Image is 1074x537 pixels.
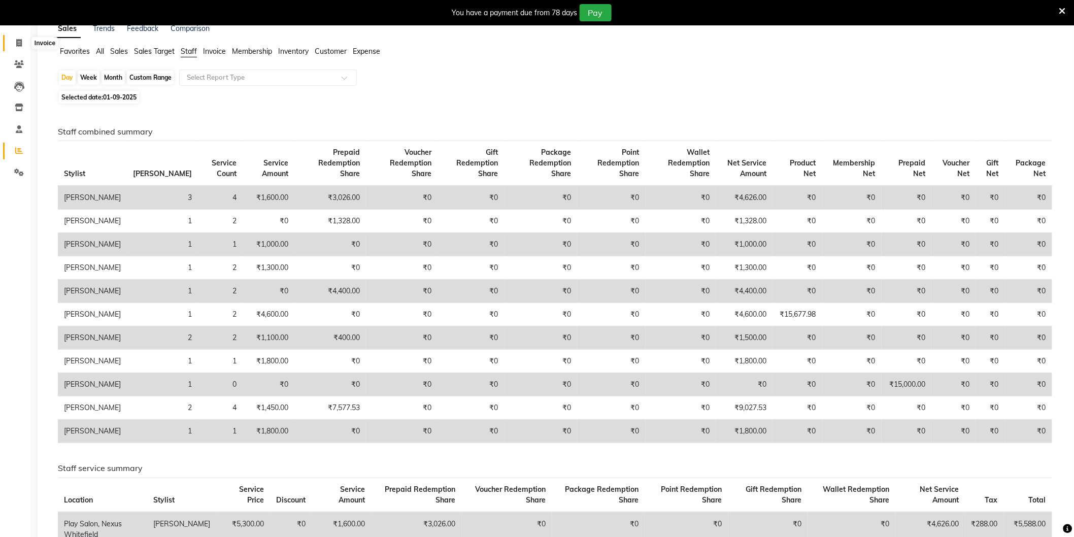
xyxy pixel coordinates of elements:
td: ₹0 [976,326,1005,350]
td: ₹0 [646,350,716,373]
td: ₹0 [773,420,822,443]
td: ₹0 [822,280,882,303]
td: [PERSON_NAME] [58,186,127,210]
td: 1 [127,303,198,326]
td: ₹0 [505,420,577,443]
span: 01-09-2025 [103,93,137,101]
td: ₹0 [773,186,822,210]
span: Product Net [790,158,816,178]
td: 1 [198,350,243,373]
td: ₹0 [505,210,577,233]
td: ₹0 [577,396,646,420]
a: Feedback [127,24,158,33]
td: ₹0 [646,326,716,350]
td: ₹0 [1005,280,1052,303]
td: ₹0 [931,350,976,373]
td: [PERSON_NAME] [58,373,127,396]
span: All [96,47,104,56]
td: ₹0 [438,280,505,303]
td: ₹4,626.00 [716,186,773,210]
td: ₹0 [577,420,646,443]
td: ₹0 [1005,233,1052,256]
span: Service Amount [262,158,288,178]
td: ₹0 [438,303,505,326]
span: Gift Redemption Share [746,485,802,505]
td: [PERSON_NAME] [58,420,127,443]
td: 2 [198,303,243,326]
span: Point Redemption Share [598,148,640,178]
td: ₹0 [773,280,822,303]
span: Wallet Redemption Share [668,148,710,178]
td: ₹0 [505,186,577,210]
span: Service Price [239,485,264,505]
span: Prepaid Redemption Share [385,485,456,505]
span: Voucher Redemption Share [390,148,432,178]
td: ₹0 [931,396,976,420]
span: Gift Net [987,158,999,178]
td: ₹0 [931,210,976,233]
td: ₹0 [931,420,976,443]
td: ₹0 [646,420,716,443]
td: ₹7,577.53 [294,396,366,420]
span: Service Count [212,158,237,178]
td: ₹0 [577,210,646,233]
td: ₹0 [366,396,438,420]
td: ₹0 [243,210,294,233]
td: ₹0 [773,350,822,373]
td: ₹15,677.98 [773,303,822,326]
td: ₹0 [773,210,822,233]
td: [PERSON_NAME] [58,303,127,326]
td: ₹0 [1005,326,1052,350]
td: ₹0 [505,396,577,420]
td: ₹1,800.00 [716,420,773,443]
td: 2 [198,210,243,233]
span: Wallet Redemption Share [823,485,889,505]
span: Invoice [203,47,226,56]
td: 1 [127,350,198,373]
td: ₹1,800.00 [716,350,773,373]
td: ₹0 [294,373,366,396]
td: ₹0 [822,350,882,373]
span: Point Redemption Share [661,485,722,505]
td: ₹0 [366,210,438,233]
span: Voucher Net [943,158,969,178]
td: ₹0 [822,210,882,233]
td: ₹0 [438,256,505,280]
span: Prepaid Net [898,158,925,178]
td: ₹0 [931,373,976,396]
td: ₹0 [366,350,438,373]
td: ₹0 [294,350,366,373]
td: ₹0 [646,280,716,303]
td: ₹1,000.00 [243,233,294,256]
td: 2 [127,396,198,420]
span: Inventory [278,47,309,56]
td: ₹0 [243,373,294,396]
td: ₹0 [882,210,932,233]
td: ₹0 [366,326,438,350]
span: Package Redemption Share [529,148,571,178]
td: 2 [127,326,198,350]
div: Month [102,71,125,85]
td: ₹0 [505,350,577,373]
td: ₹0 [1005,420,1052,443]
td: ₹0 [773,326,822,350]
span: Favorites [60,47,90,56]
span: Location [64,495,93,505]
td: ₹0 [976,256,1005,280]
td: ₹0 [577,256,646,280]
td: ₹0 [366,256,438,280]
span: Package Redemption Share [565,485,639,505]
td: ₹0 [646,256,716,280]
td: [PERSON_NAME] [58,256,127,280]
td: ₹0 [1005,303,1052,326]
div: Day [59,71,76,85]
td: 1 [198,420,243,443]
a: Trends [93,24,115,33]
td: ₹0 [773,373,822,396]
td: ₹0 [976,186,1005,210]
td: ₹0 [822,256,882,280]
td: [PERSON_NAME] [58,280,127,303]
td: ₹0 [646,210,716,233]
td: ₹0 [646,233,716,256]
td: ₹0 [294,303,366,326]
